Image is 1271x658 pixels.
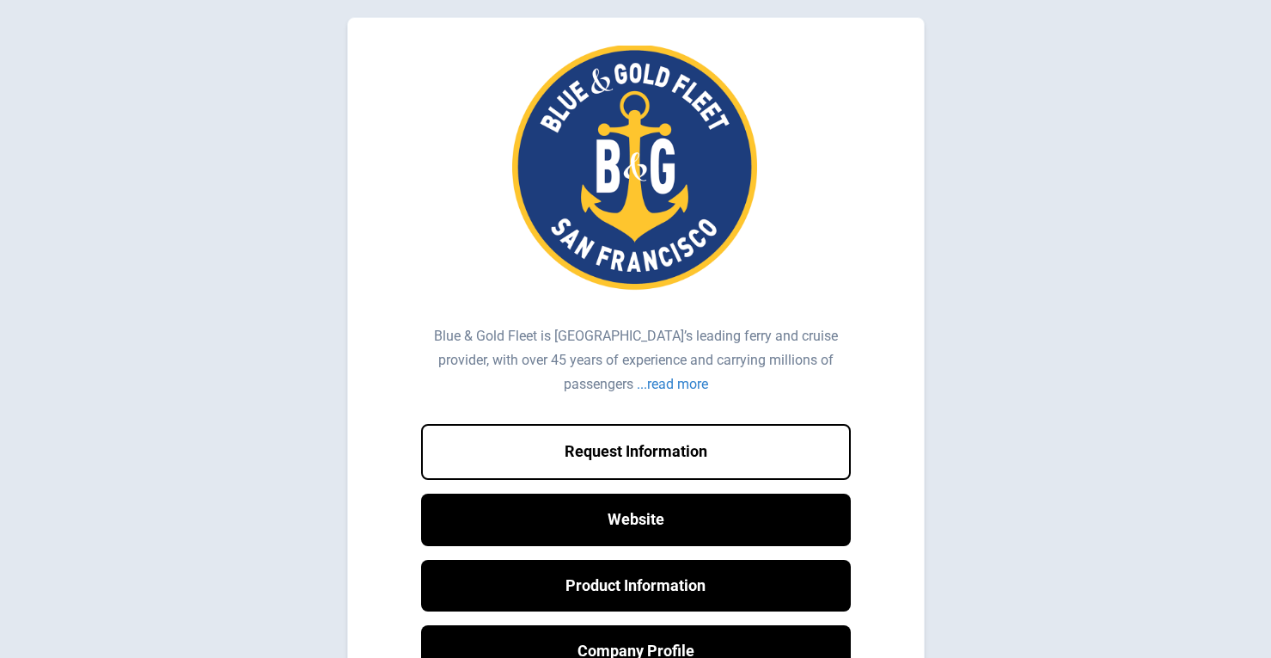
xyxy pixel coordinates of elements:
[512,46,760,293] img: Blue & Gold Fleet Logo
[421,424,851,480] button: Request Information
[421,560,851,612] a: Product Information
[421,494,851,546] a: Website
[434,328,838,392] div: Blue & Gold Fleet is [GEOGRAPHIC_DATA]’s leading ferry and cruise provider, with over 45 years of...
[637,376,708,392] div: ...read more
